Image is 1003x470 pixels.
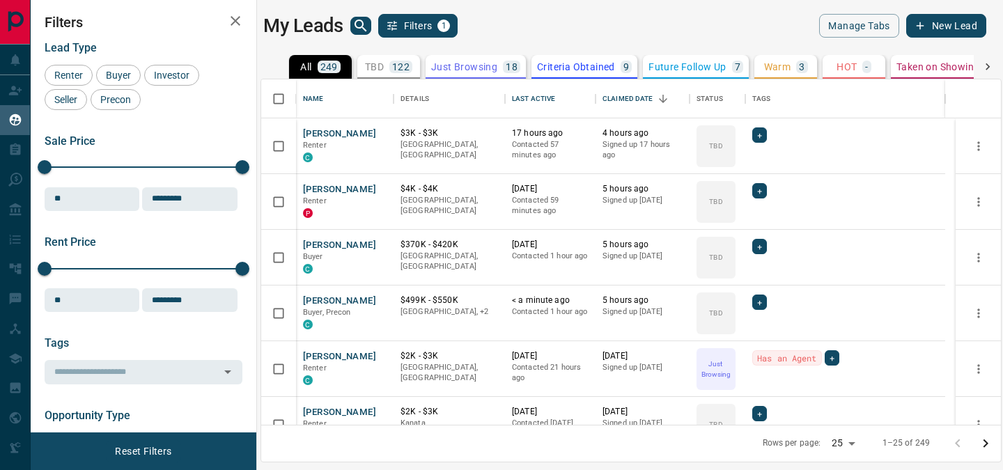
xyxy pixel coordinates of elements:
[401,350,498,362] p: $2K - $3K
[45,65,93,86] div: Renter
[602,251,683,262] p: Signed up [DATE]
[303,350,376,363] button: [PERSON_NAME]
[401,306,498,318] p: Ottawa Central, Ottawa
[512,306,589,318] p: Contacted 1 hour ago
[401,139,498,161] p: [GEOGRAPHIC_DATA], [GEOGRAPHIC_DATA]
[757,295,762,309] span: +
[505,79,596,118] div: Last Active
[401,418,498,439] p: Kanata, [GEOGRAPHIC_DATA]
[218,362,238,382] button: Open
[512,295,589,306] p: < a minute ago
[752,295,767,310] div: +
[320,62,338,72] p: 249
[698,359,734,379] p: Just Browsing
[303,419,327,428] span: Renter
[45,336,69,350] span: Tags
[825,350,839,366] div: +
[968,359,989,379] button: more
[401,406,498,418] p: $2K - $3K
[709,419,722,430] p: TBD
[49,70,88,81] span: Renter
[303,127,376,141] button: [PERSON_NAME]
[602,183,683,195] p: 5 hours ago
[303,152,313,162] div: condos.ca
[392,62,410,72] p: 122
[752,127,767,143] div: +
[431,62,497,72] p: Just Browsing
[401,295,498,306] p: $499K - $550K
[106,439,180,463] button: Reset Filters
[96,65,141,86] div: Buyer
[709,196,722,207] p: TBD
[752,239,767,254] div: +
[144,65,199,86] div: Investor
[648,62,726,72] p: Future Follow Up
[303,141,327,150] span: Renter
[602,295,683,306] p: 5 hours ago
[300,62,311,72] p: All
[602,418,683,429] p: Signed up [DATE]
[602,362,683,373] p: Signed up [DATE]
[303,196,327,205] span: Renter
[45,235,96,249] span: Rent Price
[45,134,95,148] span: Sale Price
[303,320,313,329] div: condos.ca
[45,41,97,54] span: Lead Type
[45,14,242,31] h2: Filters
[690,79,745,118] div: Status
[401,183,498,195] p: $4K - $4K
[602,139,683,161] p: Signed up 17 hours ago
[830,351,834,365] span: +
[506,62,518,72] p: 18
[896,62,985,72] p: Taken on Showings
[401,127,498,139] p: $3K - $3K
[303,183,376,196] button: [PERSON_NAME]
[401,239,498,251] p: $370K - $420K
[303,264,313,274] div: condos.ca
[512,350,589,362] p: [DATE]
[752,79,771,118] div: Tags
[45,409,130,422] span: Opportunity Type
[303,208,313,218] div: property.ca
[537,62,615,72] p: Criteria Obtained
[149,70,194,81] span: Investor
[303,79,324,118] div: Name
[757,407,762,421] span: +
[968,303,989,324] button: more
[799,62,804,72] p: 3
[91,89,141,110] div: Precon
[95,94,136,105] span: Precon
[972,430,1000,457] button: Go to next page
[757,184,762,198] span: +
[602,350,683,362] p: [DATE]
[401,251,498,272] p: [GEOGRAPHIC_DATA], [GEOGRAPHIC_DATA]
[602,127,683,139] p: 4 hours ago
[303,252,323,261] span: Buyer
[819,14,899,38] button: Manage Tabs
[752,183,767,198] div: +
[968,414,989,435] button: more
[303,295,376,308] button: [PERSON_NAME]
[350,17,371,35] button: search button
[512,362,589,384] p: Contacted 21 hours ago
[303,375,313,385] div: condos.ca
[709,308,722,318] p: TBD
[865,62,868,72] p: -
[401,362,498,384] p: [GEOGRAPHIC_DATA], [GEOGRAPHIC_DATA]
[365,62,384,72] p: TBD
[394,79,505,118] div: Details
[709,252,722,263] p: TBD
[757,128,762,142] span: +
[602,406,683,418] p: [DATE]
[439,21,449,31] span: 1
[602,306,683,318] p: Signed up [DATE]
[826,433,860,453] div: 25
[763,437,821,449] p: Rows per page:
[968,191,989,212] button: more
[653,89,673,109] button: Sort
[757,351,817,365] span: Has an Agent
[709,141,722,151] p: TBD
[602,79,653,118] div: Claimed Date
[378,14,458,38] button: Filters1
[303,239,376,252] button: [PERSON_NAME]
